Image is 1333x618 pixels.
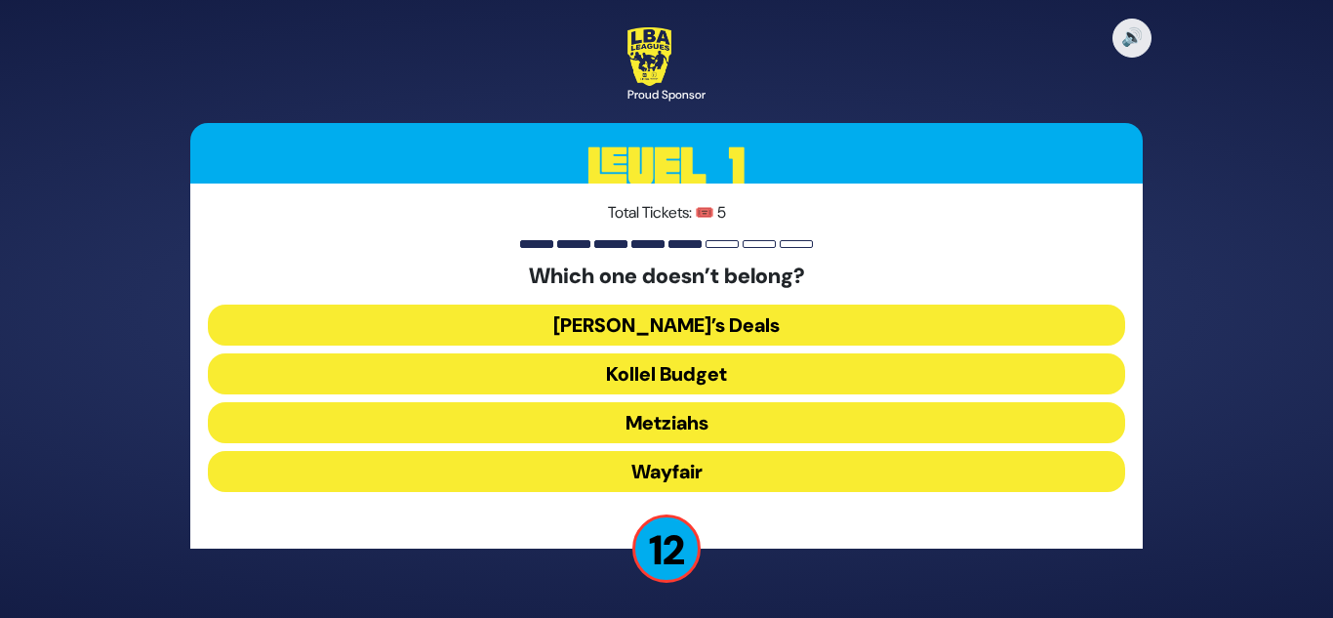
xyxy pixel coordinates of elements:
p: Total Tickets: 🎟️ 5 [208,201,1125,225]
button: 🔊 [1112,19,1151,58]
button: Wayfair [208,451,1125,492]
h5: Which one doesn’t belong? [208,264,1125,289]
img: LBA [627,27,671,86]
div: Proud Sponsor [627,86,706,103]
button: [PERSON_NAME]’s Deals [208,305,1125,346]
p: 12 [632,515,701,583]
h3: Level 1 [190,123,1143,211]
button: Metziahs [208,402,1125,443]
button: Kollel Budget [208,353,1125,394]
